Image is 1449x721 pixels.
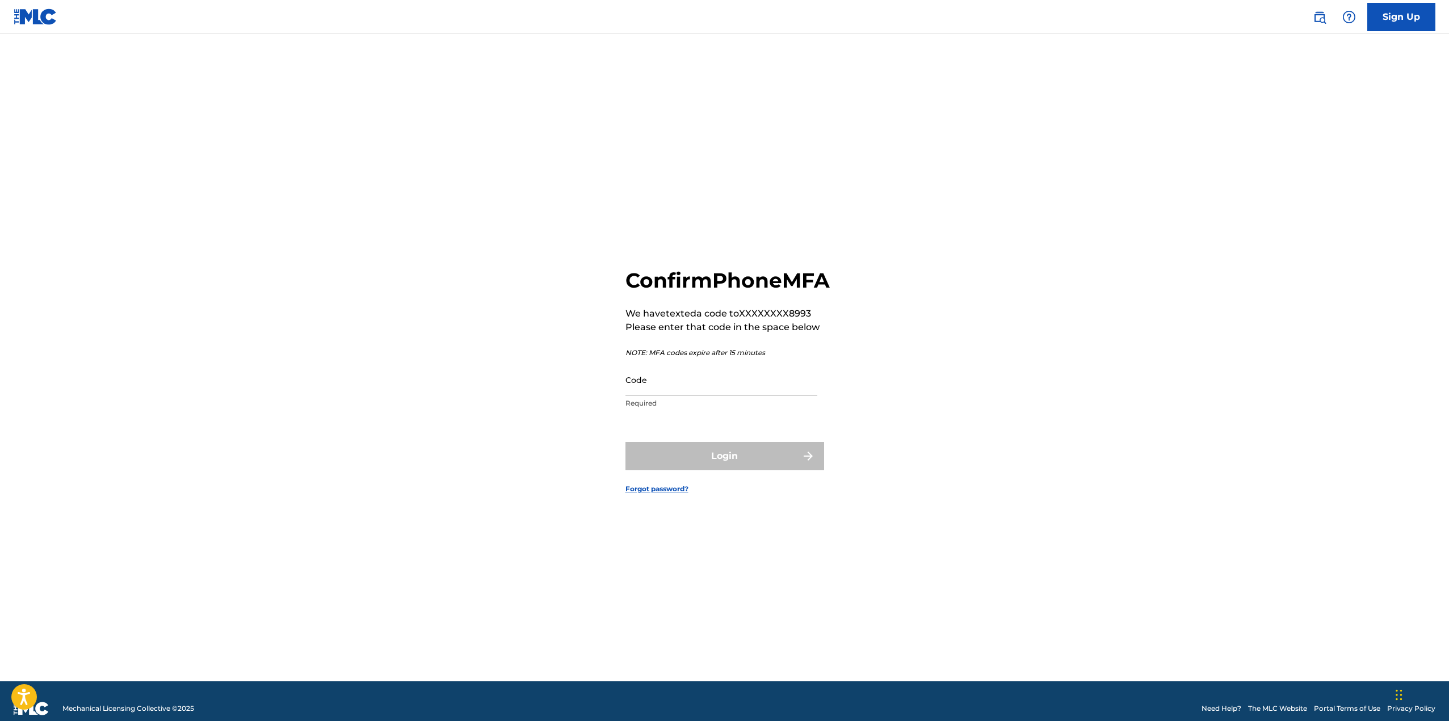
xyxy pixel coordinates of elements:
img: logo [14,702,49,715]
img: search [1313,10,1326,24]
a: The MLC Website [1248,703,1307,714]
p: Please enter that code in the space below [625,321,830,334]
p: We have texted a code to XXXXXXXX8993 [625,307,830,321]
p: Required [625,398,817,408]
a: Public Search [1308,6,1331,28]
span: Mechanical Licensing Collective © 2025 [62,703,194,714]
img: help [1342,10,1356,24]
iframe: Chat Widget [1392,667,1449,721]
a: Sign Up [1367,3,1435,31]
a: Need Help? [1202,703,1241,714]
h2: Confirm Phone MFA [625,268,830,293]
p: NOTE: MFA codes expire after 15 minutes [625,348,830,358]
a: Forgot password? [625,484,688,494]
div: Drag [1396,678,1402,712]
div: Help [1338,6,1360,28]
img: MLC Logo [14,9,57,25]
a: Privacy Policy [1387,703,1435,714]
a: Portal Terms of Use [1314,703,1380,714]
